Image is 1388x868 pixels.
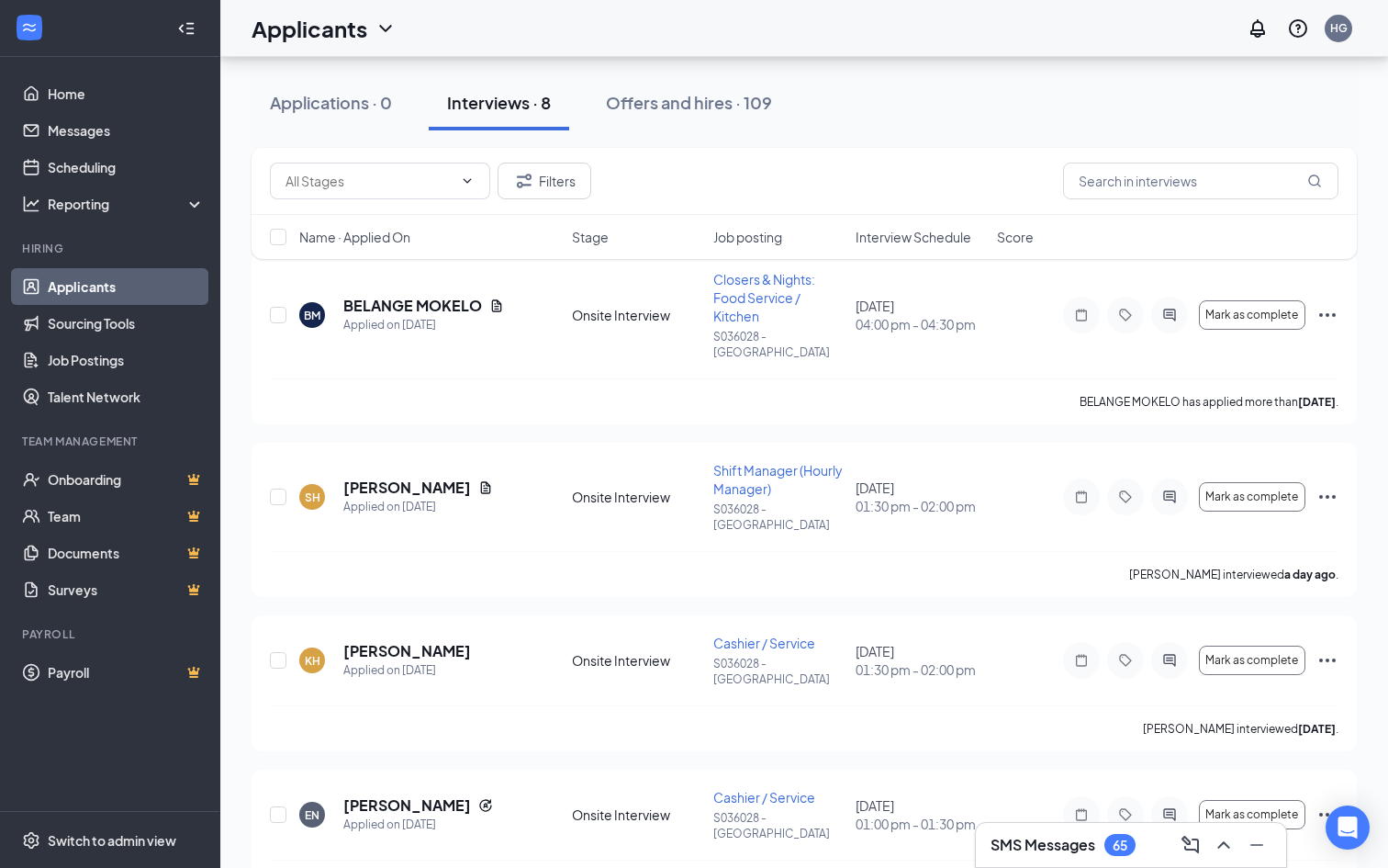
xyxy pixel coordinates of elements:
[1070,807,1092,822] svg: Note
[572,306,702,324] div: Onsite Interview
[48,305,205,342] a: Sourcing Tools
[606,91,772,114] div: Offers and hires · 109
[1284,568,1336,581] b: a day ago
[1246,834,1268,856] svg: Minimize
[48,378,205,415] a: Talent Network
[48,342,205,378] a: Job Postings
[1129,567,1338,582] p: [PERSON_NAME] interviewed .
[22,626,201,642] div: Payroll
[375,17,397,39] svg: ChevronDown
[856,479,986,515] div: [DATE]
[1113,838,1127,853] div: 65
[22,434,201,449] div: Team Management
[285,171,453,191] input: All Stages
[48,149,205,186] a: Scheduling
[1316,486,1338,508] svg: Ellipses
[48,571,205,608] a: SurveysCrown
[1287,17,1309,39] svg: QuestionInfo
[22,241,201,256] div: Hiring
[343,641,471,661] h5: [PERSON_NAME]
[1316,304,1338,326] svg: Ellipses
[304,308,320,323] div: BM
[1205,490,1298,503] span: Mark as complete
[713,656,844,687] p: S036028 - [GEOGRAPHIC_DATA]
[713,502,844,533] p: S036028 - [GEOGRAPHIC_DATA]
[1070,490,1092,504] svg: Note
[997,228,1034,246] span: Score
[343,316,504,334] div: Applied on [DATE]
[856,815,986,833] span: 01:00 pm - 01:30 pm
[856,796,986,833] div: [DATE]
[447,91,551,114] div: Interviews · 8
[1143,721,1338,737] p: [PERSON_NAME] interviewed .
[856,297,986,333] div: [DATE]
[856,497,986,515] span: 01:30 pm - 02:00 pm
[460,174,475,188] svg: ChevronDown
[1199,300,1305,330] button: Mark as complete
[1070,653,1092,668] svg: Note
[343,816,493,834] div: Applied on [DATE]
[1114,490,1136,504] svg: Tag
[1213,834,1235,856] svg: ChevronUp
[1159,308,1181,322] svg: ActiveChat
[1242,830,1271,860] button: Minimize
[1307,174,1322,188] svg: MagnifyingGlass
[305,490,320,505] div: SH
[1114,653,1136,668] svg: Tag
[991,835,1095,855] h3: SMS Messages
[305,807,319,823] div: EN
[489,299,504,313] svg: Document
[1298,722,1336,736] b: [DATE]
[48,535,205,571] a: DocumentsCrown
[713,228,782,246] span: Job posting
[1205,309,1298,321] span: Mark as complete
[305,653,320,669] div: KH
[478,798,493,813] svg: Reapply
[299,228,410,246] span: Name · Applied On
[1070,308,1092,322] svg: Note
[856,642,986,679] div: [DATE]
[343,498,493,516] div: Applied on [DATE]
[1159,490,1181,504] svg: ActiveChat
[572,488,702,506] div: Onsite Interview
[48,498,205,535] a: TeamCrown
[478,480,493,495] svg: Document
[1199,646,1305,675] button: Mark as complete
[48,75,205,112] a: Home
[22,195,40,213] svg: Analysis
[856,660,986,679] span: 01:30 pm - 02:00 pm
[343,661,471,680] div: Applied on [DATE]
[343,296,482,316] h5: BELANGE MOKELO
[1209,830,1238,860] button: ChevronUp
[713,810,844,841] p: S036028 - [GEOGRAPHIC_DATA]
[48,831,176,850] div: Switch to admin view
[1330,20,1348,36] div: HG
[343,478,471,498] h5: [PERSON_NAME]
[713,789,815,806] span: Cashier / Service
[1176,830,1205,860] button: ComposeMessage
[1205,808,1298,821] span: Mark as complete
[1199,482,1305,512] button: Mark as complete
[1114,807,1136,822] svg: Tag
[856,228,971,246] span: Interview Schedule
[1199,800,1305,829] button: Mark as complete
[572,228,609,246] span: Stage
[48,268,205,305] a: Applicants
[48,112,205,149] a: Messages
[572,806,702,824] div: Onsite Interview
[572,651,702,670] div: Onsite Interview
[1205,654,1298,667] span: Mark as complete
[22,831,40,850] svg: Settings
[1326,806,1370,850] div: Open Intercom Messenger
[1159,807,1181,822] svg: ActiveChat
[713,329,844,360] p: S036028 - [GEOGRAPHIC_DATA]
[1316,649,1338,671] svg: Ellipses
[252,13,367,44] h1: Applicants
[343,795,471,816] h5: [PERSON_NAME]
[1298,395,1336,409] b: [DATE]
[1180,834,1202,856] svg: ComposeMessage
[498,163,591,199] button: Filter Filters
[177,19,196,38] svg: Collapse
[1159,653,1181,668] svg: ActiveChat
[713,271,815,324] span: Closers & Nights: Food Service / Kitchen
